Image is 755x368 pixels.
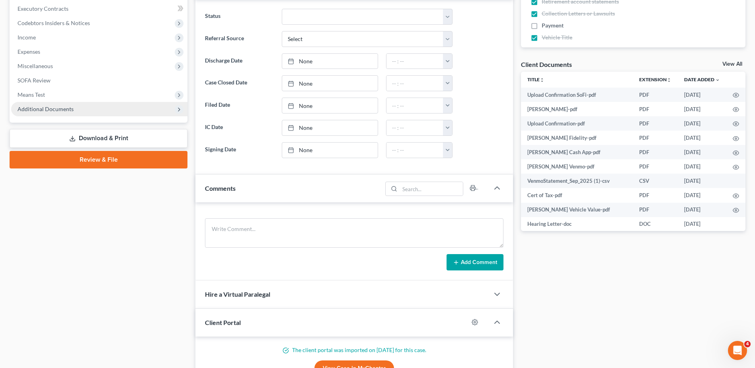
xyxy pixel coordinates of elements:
span: Codebtors Insiders & Notices [18,20,90,26]
td: [PERSON_NAME] Fidelity-pdf [521,131,633,145]
span: Collection Letters or Lawsuits [542,10,615,18]
button: Add Comment [447,254,503,271]
a: None [282,76,378,91]
input: -- : -- [386,98,443,113]
div: Client Documents [521,60,572,69]
label: Case Closed Date [201,75,277,91]
a: Download & Print [10,129,187,148]
label: Filed Date [201,98,277,114]
span: Client Portal [205,319,241,326]
a: Extensionunfold_more [639,76,671,82]
input: -- : -- [386,120,443,135]
label: Signing Date [201,142,277,158]
a: None [282,120,378,135]
p: The client portal was imported on [DATE] for this case. [205,346,503,354]
span: SOFA Review [18,77,51,84]
td: [PERSON_NAME]-pdf [521,102,633,116]
td: Upload Confirmation-pdf [521,116,633,131]
span: Additional Documents [18,106,74,112]
td: PDF [633,88,678,102]
td: [DATE] [678,131,726,145]
i: unfold_more [667,78,671,82]
td: Cert of Tax-pdf [521,188,633,202]
td: PDF [633,102,678,116]
iframe: Intercom live chat [728,341,747,360]
span: Means Test [18,91,45,98]
span: 4 [744,341,751,347]
td: PDF [633,188,678,202]
td: DOC [633,217,678,231]
a: View All [722,61,742,67]
td: PDF [633,159,678,174]
td: VenmoStatement_Sep_2025 (1)-csv [521,174,633,188]
td: [DATE] [678,145,726,159]
td: Upload Confirmation SoFi-pdf [521,88,633,102]
span: Hire a Virtual Paralegal [205,290,270,298]
label: Discharge Date [201,53,277,69]
span: Comments [205,184,236,192]
td: [DATE] [678,102,726,116]
td: [PERSON_NAME] Vehicle Value-pdf [521,203,633,217]
span: Miscellaneous [18,63,53,69]
span: Payment [542,22,564,29]
td: Hearing Letter-doc [521,217,633,231]
td: PDF [633,131,678,145]
a: None [282,143,378,158]
td: [DATE] [678,174,726,188]
input: Search... [400,182,463,196]
td: PDF [633,203,678,217]
td: [DATE] [678,188,726,202]
td: [PERSON_NAME] Cash App-pdf [521,145,633,159]
td: [DATE] [678,203,726,217]
td: [DATE] [678,159,726,174]
label: Status [201,9,277,25]
td: PDF [633,116,678,131]
label: IC Date [201,120,277,136]
i: unfold_more [540,78,544,82]
span: Vehicle Title [542,33,572,41]
a: None [282,54,378,69]
input: -- : -- [386,143,443,158]
span: Income [18,34,36,41]
a: SOFA Review [11,73,187,88]
a: Executory Contracts [11,2,187,16]
i: expand_more [715,78,720,82]
a: Date Added expand_more [684,76,720,82]
a: None [282,98,378,113]
a: Review & File [10,151,187,168]
td: PDF [633,145,678,159]
input: -- : -- [386,76,443,91]
span: Executory Contracts [18,5,68,12]
input: -- : -- [386,54,443,69]
td: [DATE] [678,116,726,131]
td: [DATE] [678,88,726,102]
td: CSV [633,174,678,188]
label: Referral Source [201,31,277,47]
td: [DATE] [678,217,726,231]
a: Titleunfold_more [527,76,544,82]
td: [PERSON_NAME] Venmo-pdf [521,159,633,174]
span: Expenses [18,48,40,55]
